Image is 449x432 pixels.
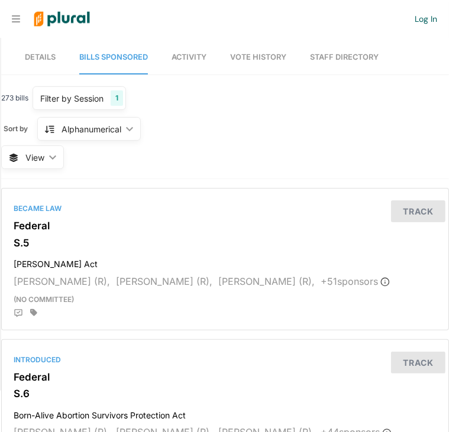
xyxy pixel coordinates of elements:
[25,151,44,164] span: View
[172,41,206,74] a: Activity
[14,308,23,318] div: Add Position Statement
[218,275,315,287] span: [PERSON_NAME] (R),
[79,41,148,74] a: Bills Sponsored
[391,200,445,222] button: Track
[321,275,390,287] span: + 51 sponsor s
[14,254,437,269] h4: [PERSON_NAME] Act
[230,41,286,74] a: Vote History
[172,53,206,61] span: Activity
[5,294,445,305] div: (no committee)
[310,41,379,74] a: Staff Directory
[62,123,121,135] div: Alphanumerical
[30,308,37,317] div: Add tags
[14,371,437,383] h3: Federal
[25,1,99,38] img: Logo for Plural
[79,53,148,61] span: Bills Sponsored
[14,388,437,399] h3: S.6
[230,53,286,61] span: Vote History
[14,203,437,214] div: Became Law
[25,41,56,74] a: Details
[25,53,56,61] span: Details
[14,405,437,421] h4: Born-Alive Abortion Survivors Protection Act
[14,355,437,365] div: Introduced
[14,237,437,249] h3: S.5
[1,93,28,103] span: 273 bills
[391,352,445,373] button: Track
[111,90,123,106] div: 1
[415,14,437,24] a: Log In
[40,92,104,105] div: Filter by Session
[14,220,437,232] h3: Federal
[14,275,110,287] span: [PERSON_NAME] (R),
[116,275,212,287] span: [PERSON_NAME] (R),
[4,124,37,134] span: Sort by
